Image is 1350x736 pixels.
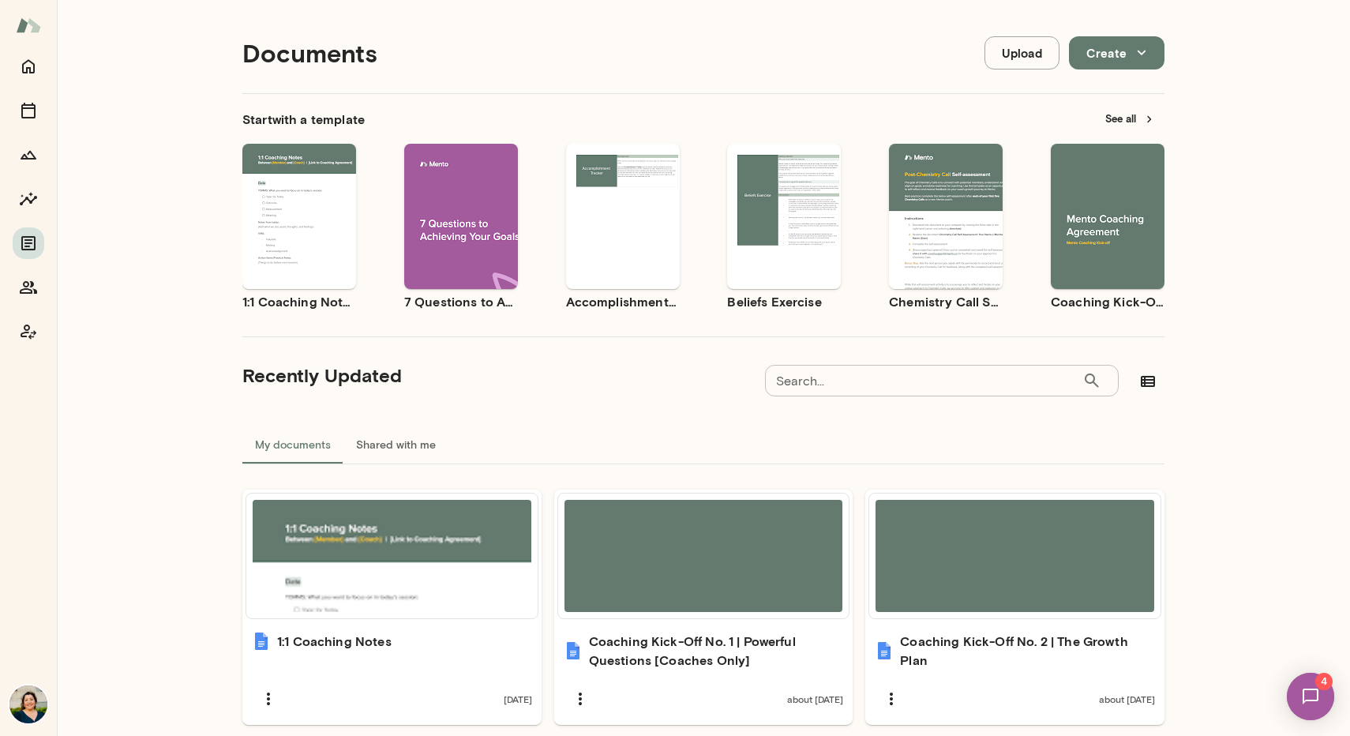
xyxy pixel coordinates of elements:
[1099,693,1155,705] span: about [DATE]
[9,685,47,723] img: Lara Indrikovs
[900,632,1155,670] h6: Coaching Kick-Off No. 2 | The Growth Plan
[252,632,271,651] img: 1:1 Coaching Notes
[589,632,844,670] h6: Coaching Kick-Off No. 1 | Powerful Questions [Coaches Only]
[13,95,44,126] button: Sessions
[13,227,44,259] button: Documents
[343,426,448,464] button: Shared with me
[504,693,532,705] span: [DATE]
[242,426,343,464] button: My documents
[13,272,44,303] button: Members
[787,693,843,705] span: about [DATE]
[1051,292,1164,311] h6: Coaching Kick-Off | Coaching Agreement
[13,316,44,347] button: Coach app
[242,362,402,388] h5: Recently Updated
[13,183,44,215] button: Insights
[277,632,392,651] h6: 1:1 Coaching Notes
[13,51,44,82] button: Home
[13,139,44,171] button: Growth Plan
[1096,107,1164,131] button: See all
[404,292,518,311] h6: 7 Questions to Achieving Your Goals
[727,292,841,311] h6: Beliefs Exercise
[564,641,583,660] img: Coaching Kick-Off No. 1 | Powerful Questions [Coaches Only]
[889,292,1003,311] h6: Chemistry Call Self-Assessment [Coaches only]
[875,641,894,660] img: Coaching Kick-Off No. 2 | The Growth Plan
[984,36,1059,69] button: Upload
[242,38,377,68] h4: Documents
[16,10,41,40] img: Mento
[242,110,365,129] h6: Start with a template
[242,292,356,311] h6: 1:1 Coaching Notes
[242,426,1164,464] div: documents tabs
[1069,36,1164,69] button: Create
[566,292,680,311] h6: Accomplishment Tracker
